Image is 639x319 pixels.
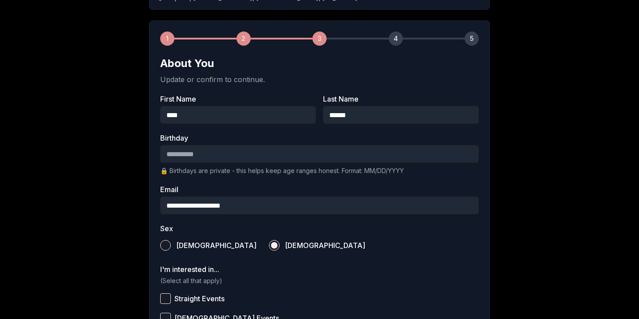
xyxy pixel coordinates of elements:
[160,276,479,285] p: (Select all that apply)
[285,242,365,249] span: [DEMOGRAPHIC_DATA]
[237,32,251,46] div: 2
[160,56,479,71] h2: About You
[160,225,479,232] label: Sex
[160,266,479,273] label: I'm interested in...
[160,293,171,304] button: Straight Events
[160,32,174,46] div: 1
[269,240,280,251] button: [DEMOGRAPHIC_DATA]
[160,240,171,251] button: [DEMOGRAPHIC_DATA]
[160,186,479,193] label: Email
[465,32,479,46] div: 5
[160,95,316,102] label: First Name
[323,95,479,102] label: Last Name
[389,32,403,46] div: 4
[160,74,479,85] p: Update or confirm to continue.
[312,32,327,46] div: 3
[176,242,256,249] span: [DEMOGRAPHIC_DATA]
[160,134,479,142] label: Birthday
[160,166,479,175] p: 🔒 Birthdays are private - this helps keep age ranges honest. Format: MM/DD/YYYY
[174,295,225,302] span: Straight Events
